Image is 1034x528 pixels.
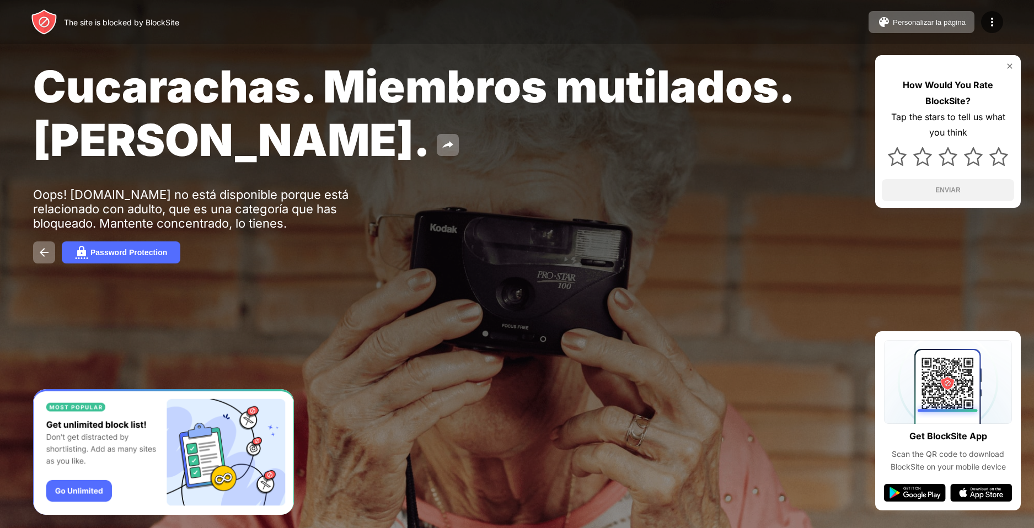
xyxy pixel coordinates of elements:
img: qrcode.svg [884,340,1012,424]
img: star.svg [939,147,957,166]
div: The site is blocked by BlockSite [64,18,179,27]
div: Get BlockSite App [909,428,987,444]
img: star.svg [888,147,907,166]
iframe: Banner [33,389,294,515]
span: Cucarachas. Miembros mutilados. [PERSON_NAME]. [33,60,792,166]
div: Scan the QR code to download BlockSite on your mobile device [884,448,1012,473]
button: Password Protection [62,241,180,263]
img: password.svg [75,246,88,259]
img: star.svg [989,147,1008,166]
img: rate-us-close.svg [1005,62,1014,71]
img: star.svg [913,147,932,166]
button: Personalizar la página [869,11,974,33]
div: Oops! [DOMAIN_NAME] no está disponible porque está relacionado con adulto, que es una categoría q... [33,187,374,230]
img: menu-icon.svg [985,15,999,29]
img: header-logo.svg [31,9,57,35]
img: star.svg [964,147,983,166]
img: app-store.svg [950,484,1012,502]
div: Tap the stars to tell us what you think [882,109,1014,141]
img: share.svg [441,138,454,152]
div: Personalizar la página [893,18,966,26]
img: back.svg [37,246,51,259]
button: ENVIAR [882,179,1014,201]
div: How Would You Rate BlockSite? [882,77,1014,109]
div: Password Protection [90,248,167,257]
img: pallet.svg [877,15,891,29]
img: google-play.svg [884,484,946,502]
